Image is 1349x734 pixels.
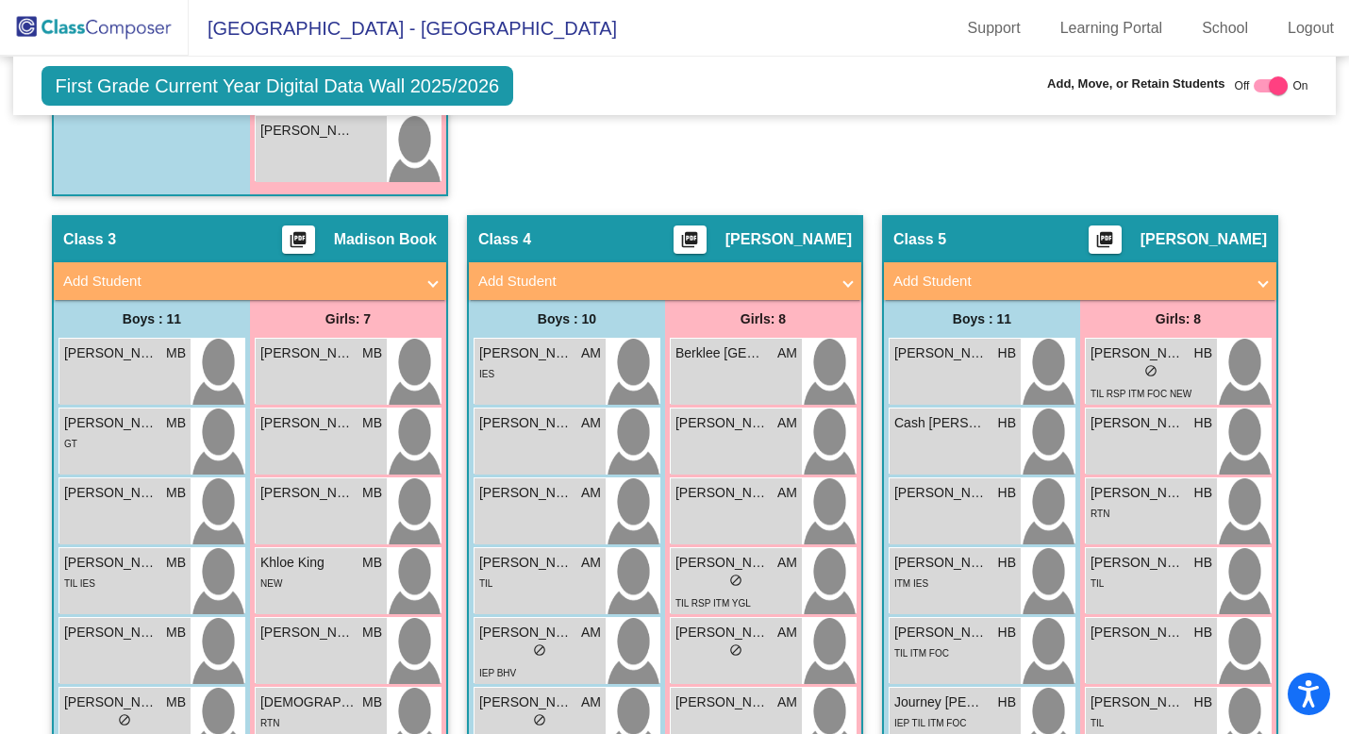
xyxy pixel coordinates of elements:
[1187,13,1263,43] a: School
[260,121,355,141] span: [PERSON_NAME]
[998,343,1016,363] span: HB
[54,262,446,300] mat-expansion-panel-header: Add Student
[894,553,989,573] span: [PERSON_NAME]
[894,483,989,503] span: [PERSON_NAME]
[1194,483,1212,503] span: HB
[678,230,701,257] mat-icon: picture_as_pdf
[675,483,770,503] span: [PERSON_NAME]
[1091,509,1109,519] span: RTN
[1091,578,1104,589] span: TIL
[1194,413,1212,433] span: HB
[1235,77,1250,94] span: Off
[1091,718,1104,728] span: TIL
[64,692,158,712] span: [PERSON_NAME]
[581,692,601,712] span: AM
[1093,230,1116,257] mat-icon: picture_as_pdf
[166,553,186,573] span: MB
[777,343,797,363] span: AM
[884,300,1080,338] div: Boys : 11
[64,343,158,363] span: [PERSON_NAME]
[729,574,742,587] span: do_not_disturb_alt
[665,300,861,338] div: Girls: 8
[362,343,382,363] span: MB
[1141,230,1267,249] span: [PERSON_NAME]
[675,413,770,433] span: [PERSON_NAME]
[894,718,967,728] span: IEP TIL ITM FOC
[1194,692,1212,712] span: HB
[260,483,355,503] span: [PERSON_NAME]
[1089,225,1122,254] button: Print Students Details
[777,692,797,712] span: AM
[64,439,77,449] span: GT
[362,692,382,712] span: MB
[469,262,861,300] mat-expansion-panel-header: Add Student
[479,578,492,589] span: TIL
[998,413,1016,433] span: HB
[1080,300,1276,338] div: Girls: 8
[998,692,1016,712] span: HB
[1091,343,1185,363] span: [PERSON_NAME]
[64,623,158,642] span: [PERSON_NAME]
[675,598,751,609] span: TIL RSP ITM YGL
[729,643,742,657] span: do_not_disturb_alt
[1273,13,1349,43] a: Logout
[894,692,989,712] span: Journey [PERSON_NAME]
[581,623,601,642] span: AM
[118,713,131,726] span: do_not_disturb_alt
[64,578,95,589] span: TIL IES
[777,483,797,503] span: AM
[998,553,1016,573] span: HB
[1144,364,1157,377] span: do_not_disturb_alt
[1194,623,1212,642] span: HB
[260,692,355,712] span: [DEMOGRAPHIC_DATA] [PERSON_NAME]
[362,623,382,642] span: MB
[1091,413,1185,433] span: [PERSON_NAME]
[478,271,829,292] mat-panel-title: Add Student
[675,553,770,573] span: [PERSON_NAME]
[1045,13,1178,43] a: Learning Portal
[1091,553,1185,573] span: [PERSON_NAME]
[1091,483,1185,503] span: [PERSON_NAME]
[64,553,158,573] span: [PERSON_NAME]
[54,300,250,338] div: Boys : 11
[725,230,852,249] span: [PERSON_NAME]
[1194,553,1212,573] span: HB
[287,230,309,257] mat-icon: picture_as_pdf
[260,413,355,433] span: [PERSON_NAME]
[166,623,186,642] span: MB
[777,553,797,573] span: AM
[334,230,437,249] span: Madison Book
[42,66,514,106] span: First Grade Current Year Digital Data Wall 2025/2026
[581,553,601,573] span: AM
[479,343,574,363] span: [PERSON_NAME]
[469,300,665,338] div: Boys : 10
[479,668,516,678] span: IEP BHV
[260,553,355,573] span: Khloe King
[1091,623,1185,642] span: [PERSON_NAME]
[282,225,315,254] button: Print Students Details
[166,483,186,503] span: MB
[250,300,446,338] div: Girls: 7
[777,413,797,433] span: AM
[189,13,617,43] span: [GEOGRAPHIC_DATA] - [GEOGRAPHIC_DATA]
[479,413,574,433] span: [PERSON_NAME]
[362,553,382,573] span: MB
[675,343,770,363] span: Berklee [GEOGRAPHIC_DATA]
[675,692,770,712] span: [PERSON_NAME]
[64,413,158,433] span: [PERSON_NAME] [PERSON_NAME]
[479,369,494,379] span: IES
[533,713,546,726] span: do_not_disturb_alt
[63,230,116,249] span: Class 3
[478,230,531,249] span: Class 4
[884,262,1276,300] mat-expansion-panel-header: Add Student
[674,225,707,254] button: Print Students Details
[777,623,797,642] span: AM
[479,623,574,642] span: [PERSON_NAME]
[1047,75,1225,93] span: Add, Move, or Retain Students
[1292,77,1307,94] span: On
[260,623,355,642] span: [PERSON_NAME]
[362,413,382,433] span: MB
[260,343,355,363] span: [PERSON_NAME]
[63,271,414,292] mat-panel-title: Add Student
[894,413,989,433] span: Cash [PERSON_NAME]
